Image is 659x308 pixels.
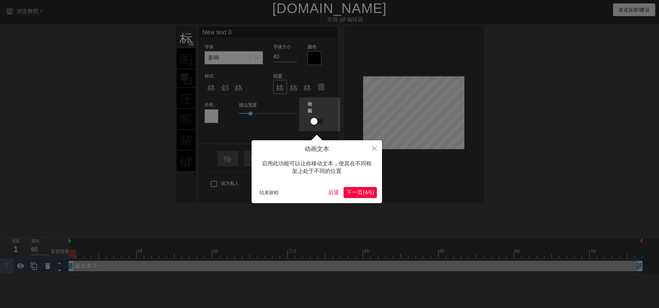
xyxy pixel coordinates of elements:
font: 后退 [328,189,339,195]
font: 下一页 [346,189,363,195]
font: ) [372,189,374,195]
font: / [368,189,369,195]
h4: 动画文本 [257,145,377,153]
font: 6 [369,189,372,195]
button: 下一个 [344,187,377,198]
font: 动画文本 [304,145,329,152]
button: 结束旅程 [257,187,281,198]
font: 启用此功能可以让你移动文本，使其在不同框架上处于不同的位置 [262,161,372,174]
font: ( [363,189,365,195]
font: 结束旅程 [259,190,279,195]
button: 关闭 [367,140,382,156]
font: 4 [365,189,368,195]
button: 后退 [325,187,342,198]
